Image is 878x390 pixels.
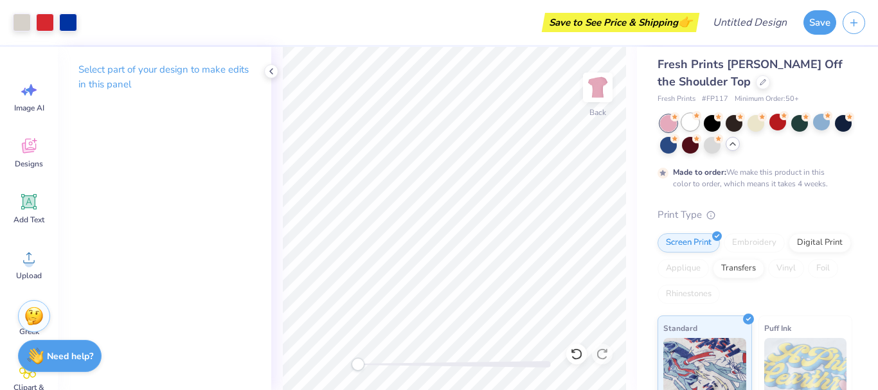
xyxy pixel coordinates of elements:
div: Foil [808,259,838,278]
span: Fresh Prints [PERSON_NAME] Off the Shoulder Top [658,57,843,89]
span: Designs [15,159,43,169]
div: Save to See Price & Shipping [545,13,696,32]
span: Puff Ink [764,321,791,335]
div: Screen Print [658,233,720,253]
button: Save [803,10,836,35]
div: Transfers [713,259,764,278]
span: Fresh Prints [658,94,695,105]
div: Accessibility label [352,358,364,371]
span: # FP117 [702,94,728,105]
div: Applique [658,259,709,278]
img: Back [585,75,611,100]
div: Digital Print [789,233,851,253]
span: Add Text [13,215,44,225]
div: Print Type [658,208,852,222]
div: Vinyl [768,259,804,278]
input: Untitled Design [703,10,797,35]
strong: Need help? [47,350,93,362]
span: Minimum Order: 50 + [735,94,799,105]
div: Rhinestones [658,285,720,304]
p: Select part of your design to make edits in this panel [78,62,251,92]
strong: Made to order: [673,167,726,177]
div: We make this product in this color to order, which means it takes 4 weeks. [673,166,831,190]
span: 👉 [678,14,692,30]
span: Upload [16,270,42,281]
div: Embroidery [724,233,785,253]
span: Standard [663,321,697,335]
span: Image AI [14,103,44,113]
div: Back [589,107,606,118]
